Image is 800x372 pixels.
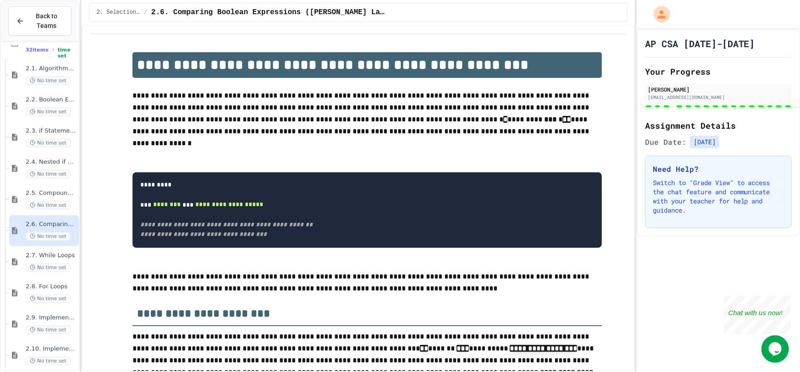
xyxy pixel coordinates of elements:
span: 2. Selection and Iteration [97,9,141,16]
span: No time set [26,170,71,178]
span: No time set [58,40,77,59]
span: No time set [26,294,71,303]
div: [EMAIL_ADDRESS][DOMAIN_NAME] [648,94,789,101]
span: No time set [26,138,71,147]
h2: Assignment Details [645,119,792,132]
span: No time set [26,263,71,272]
h1: AP CSA [DATE]-[DATE] [645,37,755,50]
span: 2.3. if Statements [26,127,77,135]
iframe: chat widget [724,295,791,334]
iframe: chat widget [761,335,791,363]
span: No time set [26,356,71,365]
span: 2.9. Implementing Selection and Iteration Algorithms [26,314,77,322]
button: Back to Teams [8,6,72,36]
p: Switch to "Grade View" to access the chat feature and communicate with your teacher for help and ... [653,178,784,215]
span: 2.6. Comparing Boolean Expressions (De Morgan’s Laws) [151,7,386,18]
span: 2.8. For Loops [26,283,77,290]
span: No time set [26,232,71,241]
span: • [52,46,54,53]
span: 2.7. While Loops [26,252,77,259]
h3: Need Help? [653,164,784,175]
h2: Your Progress [645,65,792,78]
span: No time set [26,201,71,209]
span: 2.4. Nested if Statements [26,158,77,166]
span: No time set [26,76,71,85]
span: 2.2. Boolean Expressions [26,96,77,104]
span: 2.1. Algorithms with Selection and Repetition [26,65,77,72]
span: Due Date: [645,137,686,148]
span: 2.5. Compound Boolean Expressions [26,189,77,197]
span: [DATE] [690,136,719,148]
span: 32 items [26,47,49,53]
span: Back to Teams [30,11,64,31]
div: [PERSON_NAME] [648,85,789,93]
span: No time set [26,107,71,116]
span: 2.6. Comparing Boolean Expressions ([PERSON_NAME] Laws) [26,220,77,228]
div: My Account [644,4,673,25]
span: 2.10. Implementing String Algorithms [26,345,77,353]
span: No time set [26,325,71,334]
span: / [144,9,148,16]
